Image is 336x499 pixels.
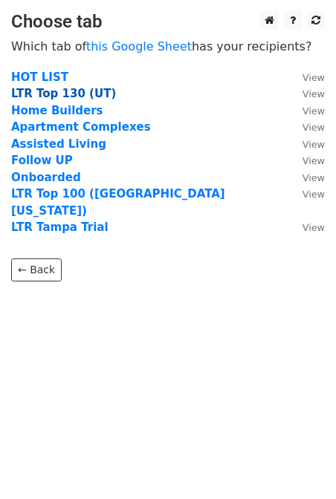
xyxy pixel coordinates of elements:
[288,71,325,84] a: View
[288,154,325,167] a: View
[11,87,116,100] a: LTR Top 130 (UT)
[288,120,325,134] a: View
[11,221,109,234] a: LTR Tampa Trial
[288,87,325,100] a: View
[303,72,325,83] small: View
[303,172,325,183] small: View
[11,154,73,167] a: Follow UP
[303,122,325,133] small: View
[288,104,325,117] a: View
[262,428,336,499] iframe: Chat Widget
[288,171,325,184] a: View
[288,137,325,151] a: View
[11,120,151,134] a: Apartment Complexes
[86,39,192,53] a: this Google Sheet
[288,187,325,200] a: View
[303,222,325,233] small: View
[303,189,325,200] small: View
[11,11,325,33] h3: Choose tab
[303,155,325,166] small: View
[303,139,325,150] small: View
[288,221,325,234] a: View
[11,39,325,54] p: Which tab of has your recipients?
[303,105,325,117] small: View
[11,171,81,184] a: Onboarded
[11,137,106,151] a: Assisted Living
[11,104,103,117] a: Home Builders
[303,88,325,100] small: View
[11,187,225,218] a: LTR Top 100 ([GEOGRAPHIC_DATA][US_STATE])
[11,71,68,84] a: HOT LIST
[11,258,62,281] a: ← Back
